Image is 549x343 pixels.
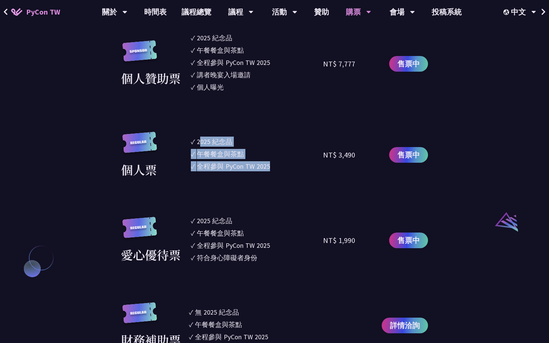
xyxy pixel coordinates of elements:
[195,332,268,342] div: 全程參與 PyCon TW 2025
[397,235,420,246] span: 售票中
[26,6,60,18] span: PyCon TW
[191,161,323,171] li: ✓
[197,228,244,238] div: 午餐餐盒與茶點
[390,320,420,331] span: 詳情洽詢
[191,45,323,55] li: ✓
[121,40,158,69] img: sponsor.43e6a3a.svg
[121,132,158,160] img: regular.8f272d9.svg
[191,33,323,43] li: ✓
[397,149,420,160] span: 售票中
[323,58,355,69] div: NT$ 7,777
[191,216,323,226] li: ✓
[191,137,323,147] li: ✓
[197,161,270,171] div: 全程參與 PyCon TW 2025
[197,216,232,226] div: 2025 紀念品
[197,70,251,80] div: 講者晚宴入場邀請
[323,235,355,246] div: NT$ 1,990
[121,69,181,87] div: 個人贊助票
[382,318,428,333] a: 詳情洽詢
[197,137,232,147] div: 2025 紀念品
[191,228,323,238] li: ✓
[197,240,270,250] div: 全程參與 PyCon TW 2025
[323,149,355,160] div: NT$ 3,490
[121,246,181,264] div: 愛心優待票
[4,3,68,21] a: PyCon TW
[189,319,317,330] li: ✓
[121,302,158,331] img: regular.8f272d9.svg
[191,240,323,250] li: ✓
[11,8,22,16] img: Home icon of PyCon TW 2025
[191,70,323,80] li: ✓
[397,58,420,69] span: 售票中
[197,45,244,55] div: 午餐餐盒與茶點
[195,319,242,330] div: 午餐餐盒與茶點
[189,332,317,342] li: ✓
[191,57,323,68] li: ✓
[197,57,270,68] div: 全程參與 PyCon TW 2025
[191,82,323,92] li: ✓
[121,160,157,178] div: 個人票
[195,307,239,317] div: 無 2025 紀念品
[121,217,158,246] img: regular.8f272d9.svg
[389,147,428,163] a: 售票中
[191,253,323,263] li: ✓
[189,307,317,317] li: ✓
[389,233,428,248] a: 售票中
[197,149,244,159] div: 午餐餐盒與茶點
[197,253,257,263] div: 符合身心障礙者身份
[197,33,232,43] div: 2025 紀念品
[197,82,224,92] div: 個人曝光
[503,9,511,15] img: Locale Icon
[191,149,323,159] li: ✓
[389,56,428,72] a: 售票中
